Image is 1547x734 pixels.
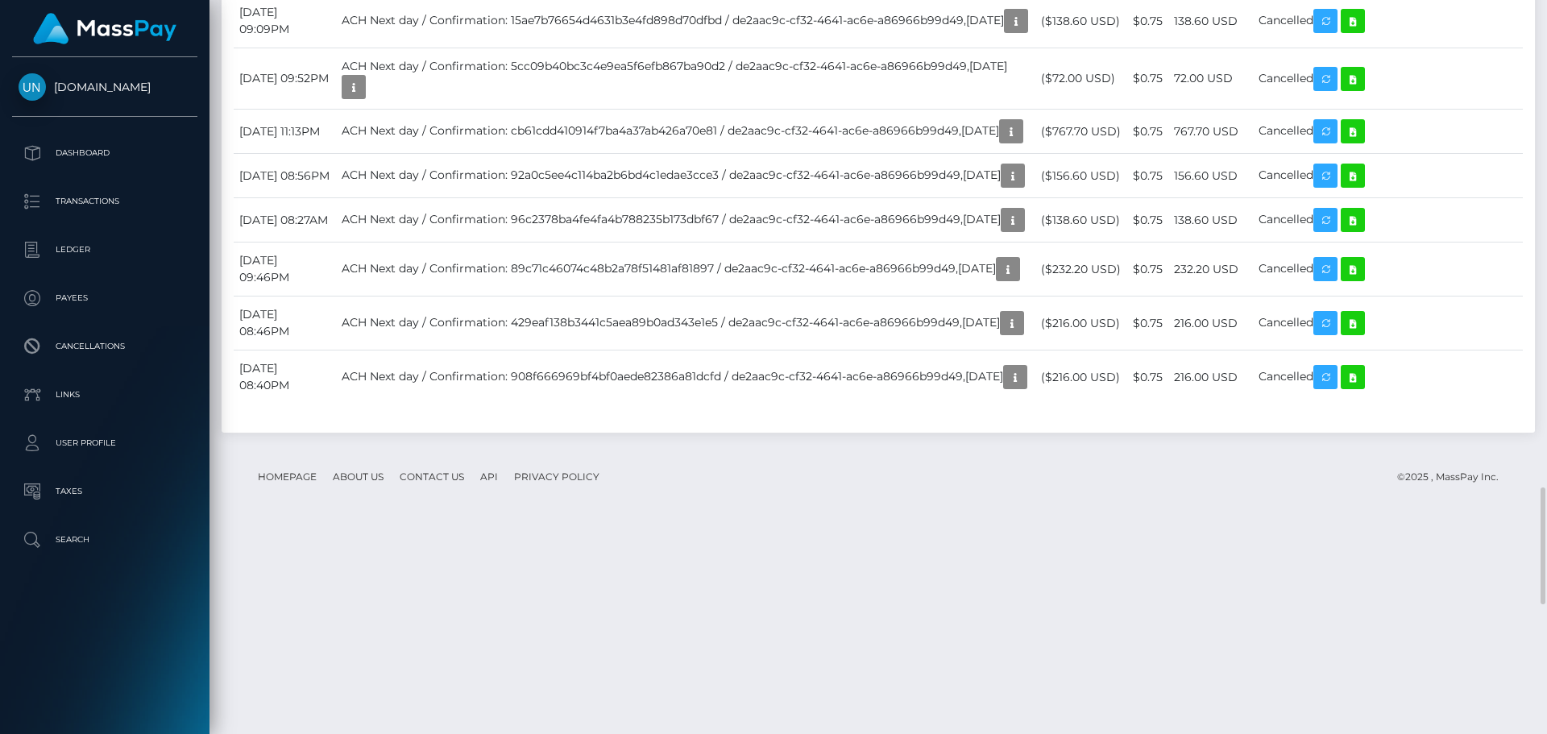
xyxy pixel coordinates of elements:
[19,286,191,310] p: Payees
[12,80,197,94] span: [DOMAIN_NAME]
[1168,243,1253,297] td: 232.20 USD
[1168,350,1253,404] td: 216.00 USD
[19,383,191,407] p: Links
[1035,243,1128,297] td: ($232.20 USD)
[234,297,336,350] td: [DATE] 08:46PM
[1035,110,1128,154] td: ($767.70 USD)
[12,133,197,173] a: Dashboard
[12,278,197,318] a: Payees
[1253,243,1523,297] td: Cancelled
[1127,350,1168,404] td: $0.75
[19,528,191,552] p: Search
[234,350,336,404] td: [DATE] 08:40PM
[19,189,191,214] p: Transactions
[1253,297,1523,350] td: Cancelled
[1397,468,1511,486] div: © 2025 , MassPay Inc.
[1127,48,1168,110] td: $0.75
[1035,154,1128,198] td: ($156.60 USD)
[1253,198,1523,243] td: Cancelled
[1035,198,1128,243] td: ($138.60 USD)
[1035,297,1128,350] td: ($216.00 USD)
[234,198,336,243] td: [DATE] 08:27AM
[1127,198,1168,243] td: $0.75
[1253,110,1523,154] td: Cancelled
[19,431,191,455] p: User Profile
[1168,198,1253,243] td: 138.60 USD
[19,238,191,262] p: Ledger
[234,243,336,297] td: [DATE] 09:46PM
[33,13,176,44] img: MassPay Logo
[1168,297,1253,350] td: 216.00 USD
[1127,154,1168,198] td: $0.75
[19,141,191,165] p: Dashboard
[1127,243,1168,297] td: $0.75
[19,73,46,101] img: Unlockt.me
[1035,350,1128,404] td: ($216.00 USD)
[326,464,390,489] a: About Us
[474,464,504,489] a: API
[1253,48,1523,110] td: Cancelled
[336,243,1035,297] td: ACH Next day / Confirmation: 89c71c46074c48b2a78f51481af81897 / de2aac9c-cf32-4641-ac6e-a86966b99...
[12,520,197,560] a: Search
[1127,297,1168,350] td: $0.75
[251,464,323,489] a: Homepage
[12,181,197,222] a: Transactions
[1035,48,1128,110] td: ($72.00 USD)
[336,198,1035,243] td: ACH Next day / Confirmation: 96c2378ba4fe4fa4b788235b173dbf67 / de2aac9c-cf32-4641-ac6e-a86966b99...
[1168,48,1253,110] td: 72.00 USD
[12,471,197,512] a: Taxes
[336,48,1035,110] td: ACH Next day / Confirmation: 5cc09b40bc3c4e9ea5f6efb867ba90d2 / de2aac9c-cf32-4641-ac6e-a86966b99...
[234,154,336,198] td: [DATE] 08:56PM
[234,48,336,110] td: [DATE] 09:52PM
[1253,350,1523,404] td: Cancelled
[393,464,471,489] a: Contact Us
[19,334,191,359] p: Cancellations
[1127,110,1168,154] td: $0.75
[1168,110,1253,154] td: 767.70 USD
[336,350,1035,404] td: ACH Next day / Confirmation: 908f666969bf4bf0aede82386a81dcfd / de2aac9c-cf32-4641-ac6e-a86966b99...
[12,230,197,270] a: Ledger
[19,479,191,504] p: Taxes
[12,375,197,415] a: Links
[1253,154,1523,198] td: Cancelled
[508,464,606,489] a: Privacy Policy
[12,423,197,463] a: User Profile
[336,110,1035,154] td: ACH Next day / Confirmation: cb61cdd410914f7ba4a37ab426a70e81 / de2aac9c-cf32-4641-ac6e-a86966b99...
[336,297,1035,350] td: ACH Next day / Confirmation: 429eaf138b3441c5aea89b0ad343e1e5 / de2aac9c-cf32-4641-ac6e-a86966b99...
[12,326,197,367] a: Cancellations
[234,110,336,154] td: [DATE] 11:13PM
[336,154,1035,198] td: ACH Next day / Confirmation: 92a0c5ee4c114ba2b6bd4c1edae3cce3 / de2aac9c-cf32-4641-ac6e-a86966b99...
[1168,154,1253,198] td: 156.60 USD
